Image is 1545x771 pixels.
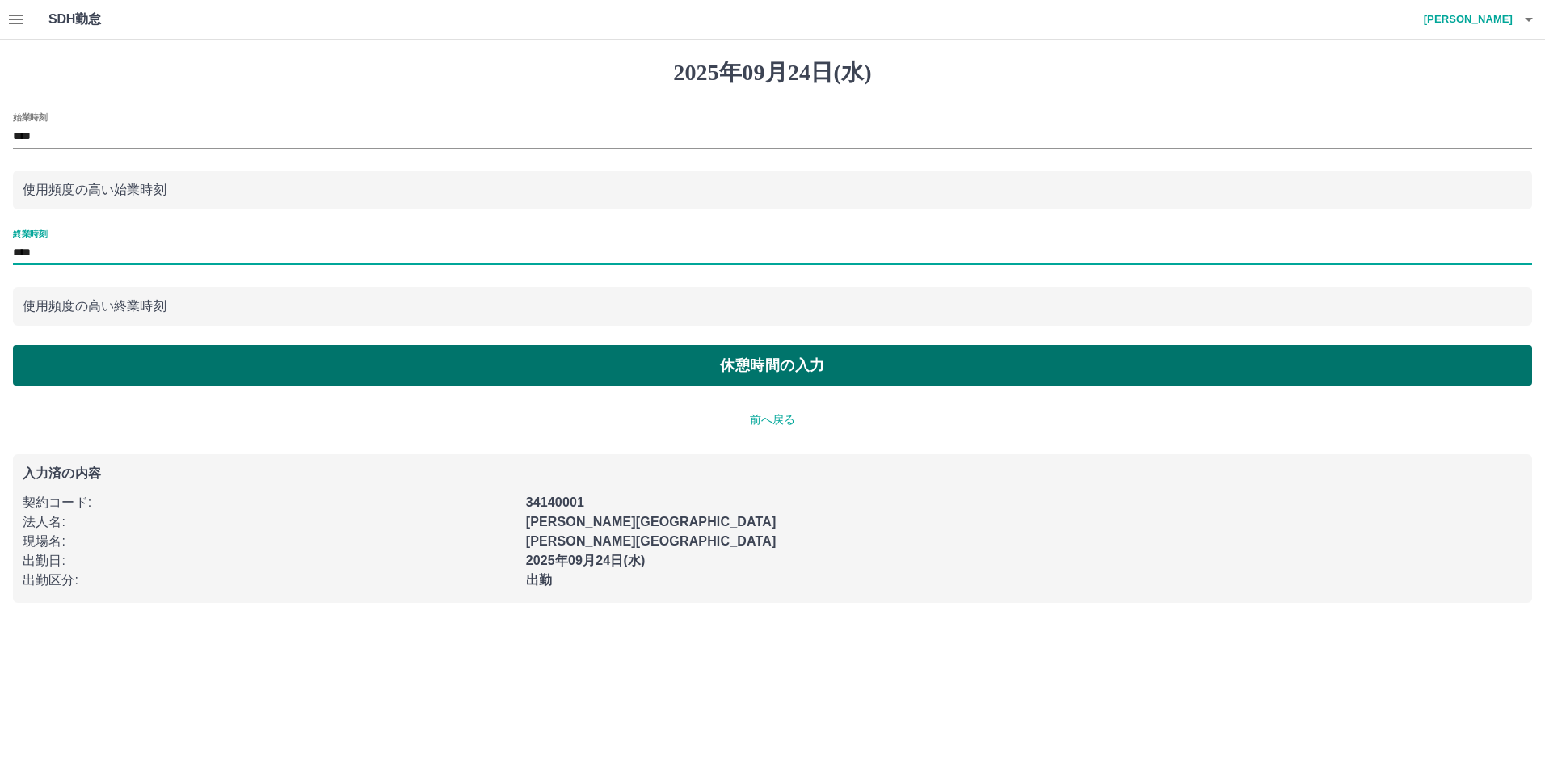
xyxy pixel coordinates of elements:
h1: 2025年09月24日(水) [13,59,1532,86]
p: 出勤日 : [23,551,516,571]
p: 使用頻度の高い終業時刻 [23,297,1522,316]
label: 始業時刻 [13,111,47,123]
p: 入力済の内容 [23,467,1522,480]
b: [PERSON_NAME][GEOGRAPHIC_DATA] [526,534,777,548]
b: 2025年09月24日(水) [526,554,646,567]
p: 契約コード : [23,493,516,512]
p: 現場名 : [23,532,516,551]
b: [PERSON_NAME][GEOGRAPHIC_DATA] [526,515,777,529]
b: 34140001 [526,495,584,509]
b: 出勤 [526,573,552,587]
p: 出勤区分 : [23,571,516,590]
label: 終業時刻 [13,227,47,239]
p: 法人名 : [23,512,516,532]
button: 休憩時間の入力 [13,345,1532,385]
p: 前へ戻る [13,411,1532,428]
p: 使用頻度の高い始業時刻 [23,180,1522,200]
